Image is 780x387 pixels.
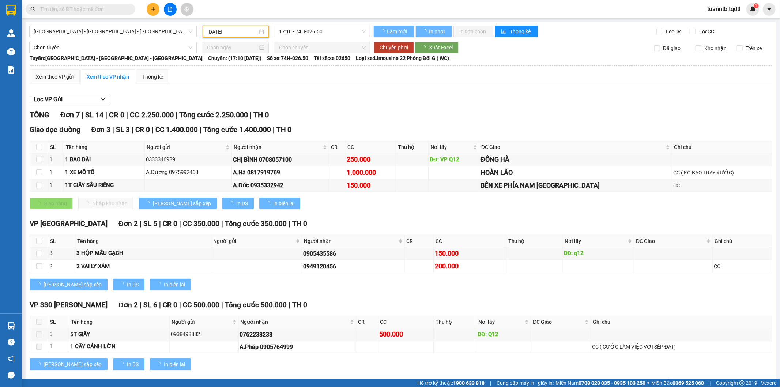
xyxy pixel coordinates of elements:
div: 0967601748 [86,33,144,43]
div: 1 XE MÔ TÔ [65,168,144,177]
span: | [289,301,290,309]
span: Người nhận [241,318,348,326]
span: TỔNG [30,110,49,119]
div: 0938498882 [171,330,237,339]
button: In đơn chọn [453,26,493,37]
span: 1 [755,3,757,8]
div: 1 [49,168,63,177]
div: 5T GIẤY [70,330,168,339]
div: Xem theo VP nhận [87,73,129,81]
span: tuanntb.tqdtl [701,4,746,14]
div: 3 HỘP MẪU GẠCH [76,249,210,258]
span: Làm mới [387,27,408,35]
span: TH 0 [276,125,291,134]
div: 250.000 [347,154,395,165]
th: CR [356,316,378,328]
button: Giao hàng [30,198,73,209]
div: CC [673,181,771,189]
button: file-add [164,3,177,16]
span: | [709,379,711,387]
th: CC [378,316,434,328]
button: In biên lai [150,358,191,370]
span: CR 0 [163,301,177,309]
div: 150.000 [84,47,145,57]
span: ĐC Giao [481,143,664,151]
span: loading [156,362,164,367]
button: Nhập kho nhận [78,198,133,209]
span: | [221,219,223,228]
span: Nhận: [86,7,103,15]
div: DĐ: q12 [564,249,633,258]
div: 150.000 [347,180,395,191]
span: [PERSON_NAME] sắp xếp [44,281,102,289]
strong: 0369 525 060 [672,380,704,386]
span: Hỗ trợ kỹ thuật: [417,379,485,387]
button: [PERSON_NAME] sắp xếp [30,358,108,370]
span: Nơi lấy [565,237,626,245]
th: Ghi chú [713,235,772,247]
span: Thống kê [510,27,532,35]
div: A.Pháp 0905764999 [240,342,355,352]
div: 0905435586 [303,249,403,258]
span: | [179,219,181,228]
span: caret-down [766,6,773,12]
span: Loại xe: Limousine 22 Phòng Đôi G ( WC) [356,54,449,62]
span: Người gửi [213,237,294,245]
span: | [176,110,177,119]
span: CR 0 [109,110,124,119]
span: Cung cấp máy in - giấy in: [497,379,554,387]
span: VP [GEOGRAPHIC_DATA] [30,219,108,228]
th: Tên hàng [64,141,145,153]
span: aim [184,7,189,12]
span: In phơi [429,27,446,35]
div: CHỊ BÌNH 0708057100 [233,155,328,164]
span: CC 1.400.000 [155,125,198,134]
div: DĐ: Q12 [478,330,530,339]
span: Chọn tuyến [34,42,192,53]
span: Giao dọc đường [30,125,80,134]
span: | [152,125,154,134]
button: aim [181,3,193,16]
th: Tên hàng [75,235,211,247]
button: Làm mới [374,26,414,37]
div: 150.000 [435,248,505,259]
div: 3 [49,249,74,258]
span: CR 0 [163,219,177,228]
span: Tổng cước 500.000 [225,301,287,309]
b: Tuyến: [GEOGRAPHIC_DATA] - [GEOGRAPHIC_DATA] - [GEOGRAPHIC_DATA] [30,55,203,61]
span: Lọc CR [663,27,682,35]
span: SL 5 [143,219,157,228]
span: Xuất Excel [429,44,453,52]
div: CC ( CƯỚC LÀM VIỆC VỚI SẾP ĐẠT) [592,343,771,351]
span: Đơn 2 [118,219,138,228]
span: TH 0 [253,110,269,119]
span: down [100,96,106,102]
span: notification [8,355,15,362]
span: TH 0 [292,301,307,309]
span: In DS [127,360,139,368]
div: 1.000.000 [347,168,395,178]
img: warehouse-icon [7,48,15,55]
span: | [159,301,161,309]
div: A.Đức 0935332942 [233,181,328,190]
button: bar-chartThống kê [495,26,538,37]
span: SL 14 [85,110,103,119]
span: loading [145,201,153,206]
span: CC 350.000 [183,219,219,228]
span: loading [119,362,127,367]
button: In phơi [416,26,452,37]
th: Ghi chú [591,316,772,328]
div: A.Dương 0975992468 [146,168,230,177]
strong: 0708 023 035 - 0935 103 250 [579,380,645,386]
span: SL 3 [116,125,130,134]
span: loading [422,29,428,34]
span: Người nhận [304,237,397,245]
span: Người nhận [234,143,321,151]
span: In biên lai [164,281,185,289]
strong: 1900 633 818 [453,380,485,386]
div: 1 [49,181,63,190]
span: VP 330 [PERSON_NAME] [30,301,108,309]
span: Người gửi [172,318,231,326]
span: CC 500.000 [183,301,219,309]
span: | [132,125,133,134]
